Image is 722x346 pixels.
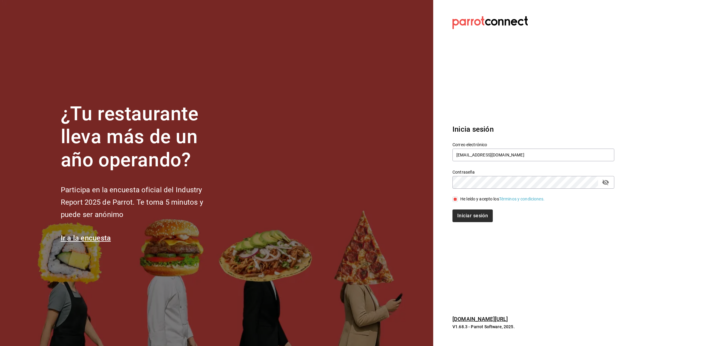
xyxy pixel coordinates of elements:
[499,197,545,201] a: Términos y condiciones.
[61,184,223,221] h2: Participa en la encuesta oficial del Industry Report 2025 de Parrot. Te toma 5 minutos y puede se...
[61,234,111,242] a: Ir a la encuesta
[452,149,614,161] input: Ingresa tu correo electrónico
[452,316,508,322] a: [DOMAIN_NAME][URL]
[452,170,614,174] label: Contraseña
[600,177,611,187] button: passwordField
[452,324,614,330] p: V1.68.3 - Parrot Software, 2025.
[61,102,223,172] h1: ¿Tu restaurante lleva más de un año operando?
[460,196,545,202] div: He leído y acepto los
[452,142,614,146] label: Correo electrónico
[452,124,614,135] h3: Inicia sesión
[452,209,493,222] button: Iniciar sesión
